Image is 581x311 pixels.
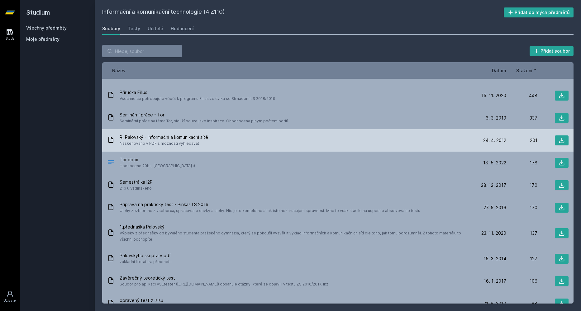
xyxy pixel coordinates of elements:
a: Study [1,25,19,44]
a: Hodnocení [171,22,194,35]
span: Priprava na prakticky test - Pinkas LS 2016 [120,201,420,208]
span: Seminární práce na téma Tor, slouží pouze jako inspirace. Ohodnocena plným počtem bodů [120,118,288,124]
div: 178 [506,160,537,166]
div: Soubory [102,26,120,32]
input: Hledej soubor [102,45,182,57]
div: DOCX [107,158,115,167]
span: 18. 5. 2022 [483,160,506,166]
div: 137 [506,230,537,236]
button: Přidat do mých předmětů [504,7,574,17]
a: Všechny předměty [26,25,67,31]
span: Moje předměty [26,36,60,42]
span: Naskenováno v PDF s možností vyhledávat [120,140,208,147]
span: 6. 3. 2019 [486,115,506,121]
span: Ulohy zozbierane z vseborca, spracovane davky a ulohy. Nie je to kompletne a tak isto nezarucujem... [120,208,420,214]
span: 23. 11. 2020 [481,230,506,236]
button: Stažení [516,67,537,74]
span: Hodnoceno 20b u [GEOGRAPHIC_DATA] :) [120,163,195,169]
div: Study [6,36,15,41]
span: Soubor pro aplikaci VŠEtester ([URL][DOMAIN_NAME]) obsahuje otázky, které se objevili v testu ZS ... [120,281,328,287]
div: 106 [506,278,537,284]
div: 448 [506,92,537,99]
span: 24. 4. 2012 [483,137,506,144]
span: Tor.docx [120,157,195,163]
button: Datum [492,67,506,74]
span: Seminární práce - Tor [120,112,288,118]
div: Testy [128,26,140,32]
span: 16. 1. 2017 [484,278,506,284]
button: Přidat soubor [530,46,574,56]
span: Semestrálka I2P [120,179,153,185]
span: 27. 5. 2016 [483,205,506,211]
span: 21b u Vadinského [120,185,153,191]
a: Soubory [102,22,120,35]
div: Hodnocení [171,26,194,32]
div: 337 [506,115,537,121]
a: Učitelé [148,22,163,35]
span: Výpisky z přednášky od bývalého studenta pražského gymnázia, který se pokouší vysvětlit výklad In... [120,230,473,243]
span: Závěrečný teoretický test [120,275,328,281]
span: 28. 12. 2017 [481,182,506,188]
span: 1.přednáška Palovský [120,224,473,230]
span: Stažení [516,67,532,74]
div: 127 [506,256,537,262]
button: Název [112,67,126,74]
div: 170 [506,182,537,188]
span: Všechno co potřebujete vědět k programu Filius ze cvika se Strnadem LS 2018/2019 [120,96,275,102]
h2: Informační a komunikační technologie (4IZ110) [102,7,504,17]
span: základní literatura předmětu [120,259,172,265]
div: Uživatel [3,298,17,303]
span: 15. 3. 2014 [483,256,506,262]
a: Uživatel [1,287,19,306]
span: R. Palovský - Informační a komunikační sítě [120,134,208,140]
a: Testy [128,22,140,35]
div: 170 [506,205,537,211]
span: Příručka Filius [120,89,275,96]
span: opravený test z isisu [120,297,201,304]
div: 201 [506,137,537,144]
div: 88 [506,300,537,307]
span: Palovskýho skripta v pdf [120,252,172,259]
span: 21. 6. 2010 [483,300,506,307]
span: 15. 11. 2020 [481,92,506,99]
div: Učitelé [148,26,163,32]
